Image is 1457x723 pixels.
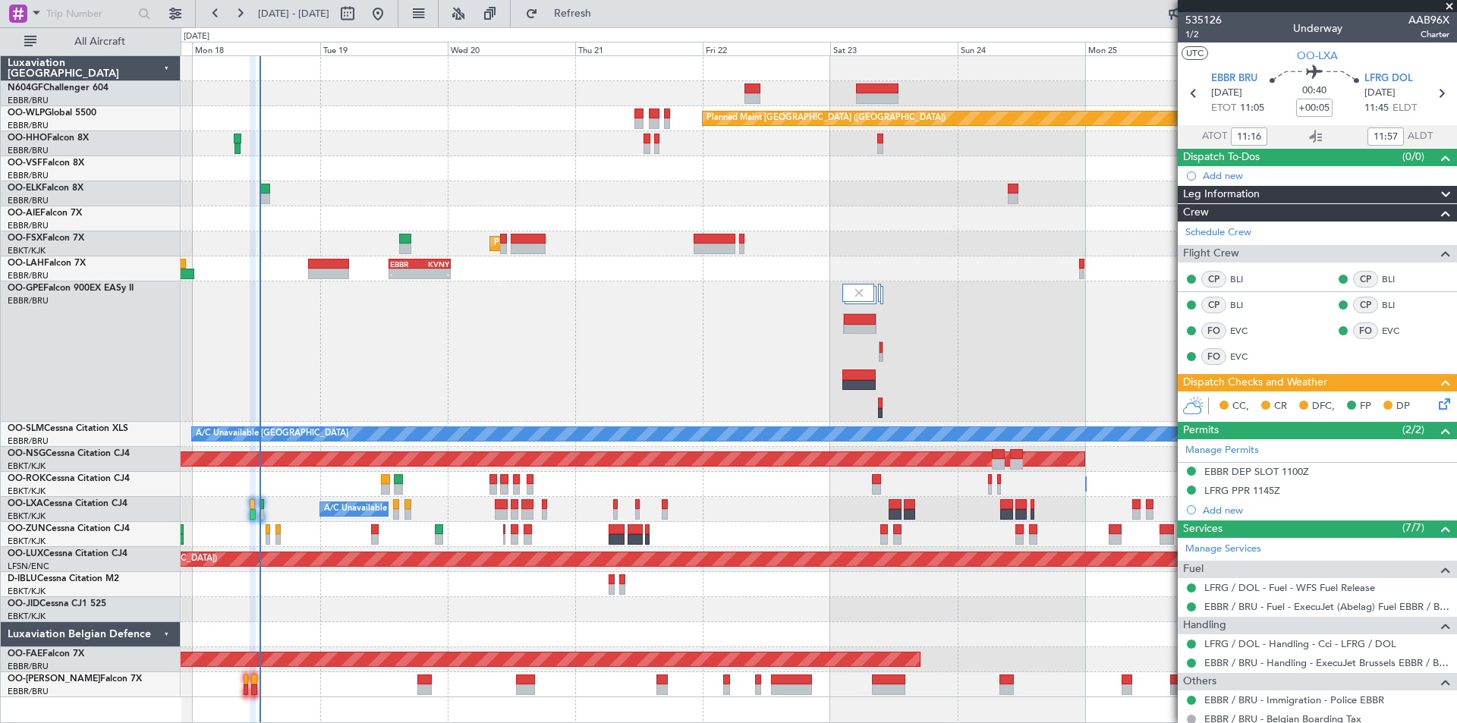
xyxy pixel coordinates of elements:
[1185,443,1259,458] a: Manage Permits
[1364,101,1389,116] span: 11:45
[1185,225,1251,240] a: Schedule Crew
[8,549,43,558] span: OO-LUX
[8,295,49,306] a: EBBR/BRU
[1392,101,1417,116] span: ELDT
[8,170,49,181] a: EBBR/BRU
[1185,28,1222,41] span: 1/2
[958,42,1085,55] div: Sun 24
[8,461,46,472] a: EBKT/KJK
[1402,520,1424,536] span: (7/7)
[184,30,209,43] div: [DATE]
[8,209,82,218] a: OO-AIEFalcon 7X
[1382,324,1416,338] a: EVC
[1211,71,1257,86] span: EBBR BRU
[8,586,46,597] a: EBKT/KJK
[8,499,127,508] a: OO-LXACessna Citation CJ4
[8,284,134,293] a: OO-GPEFalcon 900EX EASy II
[8,270,49,281] a: EBBR/BRU
[1293,20,1342,36] div: Underway
[420,269,449,278] div: -
[8,486,46,497] a: EBKT/KJK
[1183,422,1219,439] span: Permits
[830,42,958,55] div: Sat 23
[8,209,40,218] span: OO-AIE
[1353,322,1378,339] div: FO
[1274,399,1287,414] span: CR
[320,42,448,55] div: Tue 19
[1408,129,1433,144] span: ALDT
[39,36,160,47] span: All Aircraft
[258,7,329,20] span: [DATE] - [DATE]
[8,159,84,168] a: OO-VSFFalcon 8X
[1230,350,1264,363] a: EVC
[8,686,49,697] a: EBBR/BRU
[17,30,165,54] button: All Aircraft
[494,232,671,255] div: Planned Maint Kortrijk-[GEOGRAPHIC_DATA]
[706,107,946,130] div: Planned Maint [GEOGRAPHIC_DATA] ([GEOGRAPHIC_DATA])
[8,424,128,433] a: OO-SLMCessna Citation XLS
[8,611,46,622] a: EBKT/KJK
[8,649,84,659] a: OO-FAEFalcon 7X
[8,599,39,608] span: OO-JID
[1312,399,1335,414] span: DFC,
[1396,399,1410,414] span: DP
[1183,245,1239,262] span: Flight Crew
[1204,465,1309,478] div: EBBR DEP SLOT 1100Z
[1182,46,1208,60] button: UTC
[1240,101,1264,116] span: 11:05
[8,474,130,483] a: OO-ROKCessna Citation CJ4
[8,120,49,131] a: EBBR/BRU
[1183,617,1226,634] span: Handling
[8,524,46,533] span: OO-ZUN
[518,2,609,26] button: Refresh
[1230,324,1264,338] a: EVC
[8,549,127,558] a: OO-LUXCessna Citation CJ4
[8,259,86,268] a: OO-LAHFalcon 7X
[8,599,106,608] a: OO-JIDCessna CJ1 525
[8,424,44,433] span: OO-SLM
[8,134,89,143] a: OO-HHOFalcon 8X
[1204,484,1280,497] div: LFRG PPR 1145Z
[1201,297,1226,313] div: CP
[1230,272,1264,286] a: BLI
[420,259,449,269] div: KVNY
[8,245,46,256] a: EBKT/KJK
[1183,673,1216,690] span: Others
[1382,298,1416,312] a: BLI
[8,134,47,143] span: OO-HHO
[1231,127,1267,146] input: --:--
[8,499,43,508] span: OO-LXA
[1183,204,1209,222] span: Crew
[8,574,37,583] span: D-IBLU
[390,269,420,278] div: -
[703,42,830,55] div: Fri 22
[1203,169,1449,182] div: Add new
[196,423,348,445] div: A/C Unavailable [GEOGRAPHIC_DATA]
[1211,101,1236,116] span: ETOT
[8,284,43,293] span: OO-GPE
[8,83,109,93] a: N604GFChallenger 604
[46,2,134,25] input: Trip Number
[8,259,44,268] span: OO-LAH
[8,524,130,533] a: OO-ZUNCessna Citation CJ4
[1353,271,1378,288] div: CP
[8,159,42,168] span: OO-VSF
[1085,42,1213,55] div: Mon 25
[8,474,46,483] span: OO-ROK
[1185,12,1222,28] span: 535126
[324,498,606,520] div: A/C Unavailable [GEOGRAPHIC_DATA] ([GEOGRAPHIC_DATA] National)
[448,42,575,55] div: Wed 20
[8,108,45,118] span: OO-WLP
[1302,83,1326,99] span: 00:40
[1408,12,1449,28] span: AAB96X
[8,561,49,572] a: LFSN/ENC
[1183,520,1223,538] span: Services
[1183,186,1260,203] span: Leg Information
[1297,48,1338,64] span: OO-LXA
[8,649,42,659] span: OO-FAE
[8,234,84,243] a: OO-FSXFalcon 7X
[8,195,49,206] a: EBBR/BRU
[8,95,49,106] a: EBBR/BRU
[1402,149,1424,165] span: (0/0)
[8,536,46,547] a: EBKT/KJK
